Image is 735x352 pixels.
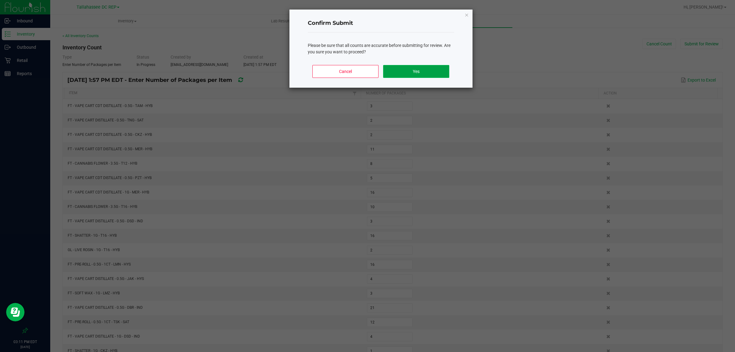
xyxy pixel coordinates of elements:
div: Please be sure that all counts are accurate before submitting for review. Are you sure you want t... [308,42,454,55]
button: Yes [383,65,449,78]
iframe: Resource center [6,303,24,321]
h4: Confirm Submit [308,19,454,27]
button: Close [465,11,469,18]
button: Cancel [312,65,378,78]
